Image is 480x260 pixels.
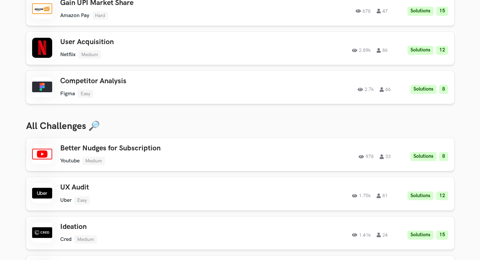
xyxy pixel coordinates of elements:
[352,193,371,198] span: 1.75k
[74,235,97,244] li: Medium
[60,236,72,243] li: Cred
[377,48,388,53] span: 86
[436,191,448,201] li: 12
[439,152,448,161] li: 8
[78,50,101,59] li: Medium
[60,158,80,164] li: Youtube
[82,157,105,165] li: Medium
[60,144,250,153] h3: Better Nudges for Subscription
[26,217,454,250] a: IdeationCredMedium1.41k24Solutions15
[407,191,434,201] li: Solutions
[60,91,75,97] li: Figma
[358,87,374,92] span: 2.7k
[26,71,454,104] a: Competitor AnalysisFigmaEasy2.7k66Solutions8
[352,233,371,237] span: 1.41k
[410,85,437,94] li: Solutions
[410,152,437,161] li: Solutions
[377,233,388,237] span: 24
[60,183,250,192] h3: UX Audit
[407,7,434,16] li: Solutions
[436,46,448,55] li: 12
[407,231,434,240] li: Solutions
[26,138,454,171] a: Better Nudges for SubscriptionYoutubeMedium97833Solutions8
[439,85,448,94] li: 8
[60,197,72,204] li: Uber
[359,154,374,159] span: 978
[60,223,250,231] h3: Ideation
[60,38,250,46] h3: User Acquisition
[436,231,448,240] li: 15
[380,154,391,159] span: 33
[60,12,89,19] li: Amazon Pay
[60,77,250,86] h3: Competitor Analysis
[380,87,391,92] span: 66
[356,9,371,13] span: 678
[26,32,454,65] a: User AcquisitionNetflixMedium2.89k86Solutions12
[352,48,371,53] span: 2.89k
[78,90,93,98] li: Easy
[26,177,454,210] a: UX AuditUberEasy1.75k81Solutions12
[74,196,90,205] li: Easy
[92,11,108,20] li: Hard
[407,46,434,55] li: Solutions
[60,51,76,58] li: Netflix
[436,7,448,16] li: 15
[26,121,454,132] h3: All Challenges 🔎
[377,9,388,13] span: 47
[377,193,388,198] span: 81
